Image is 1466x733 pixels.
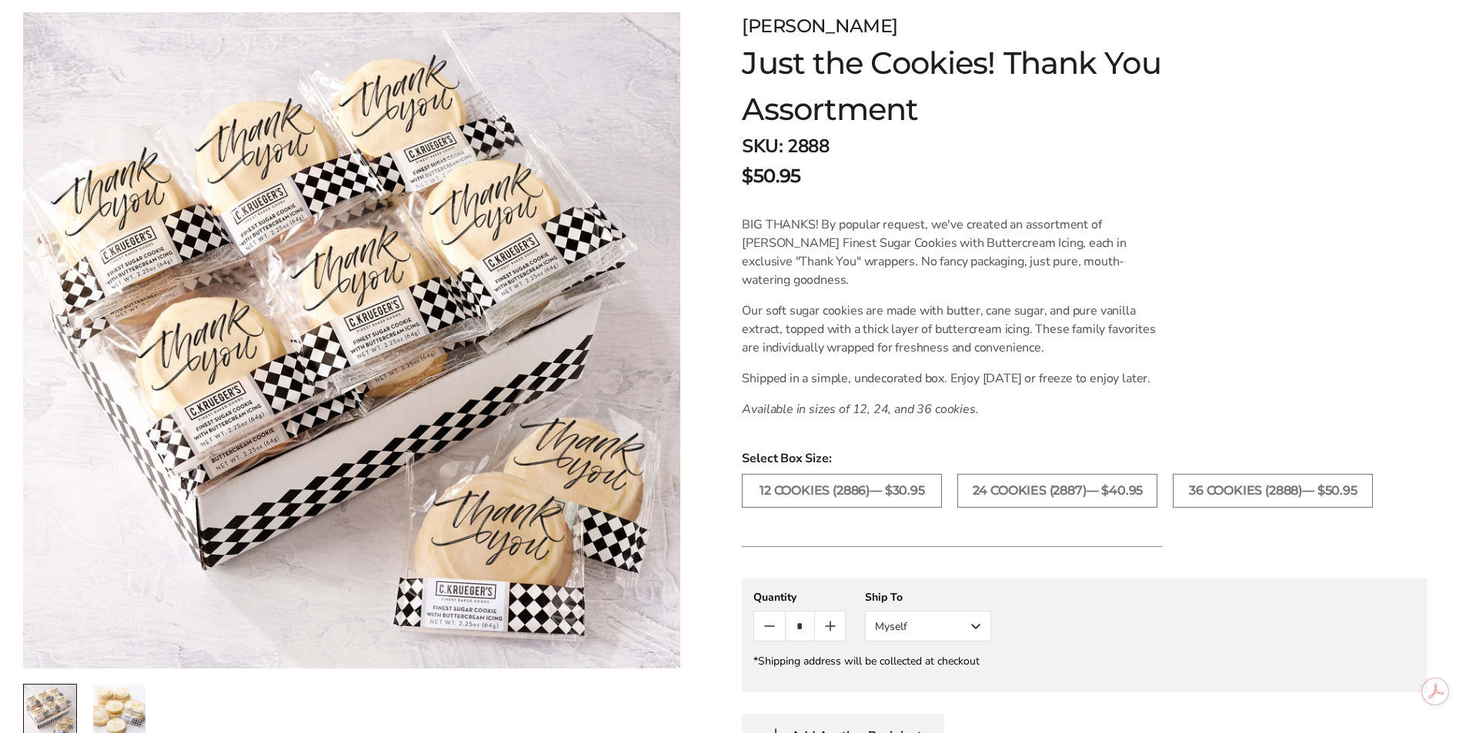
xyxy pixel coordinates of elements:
[742,302,1163,357] p: Our soft sugar cookies are made with butter, cane sugar, and pure vanilla extract, topped with a ...
[754,611,784,641] button: Count minus
[742,215,1163,289] p: BIG THANKS! By popular request, we've created an assortment of [PERSON_NAME] Finest Sugar Cookies...
[753,590,846,605] div: Quantity
[23,12,680,668] img: Just the Cookies! Thank You Assortment
[742,449,1428,468] span: Select Box Size:
[865,611,991,641] button: Myself
[742,401,978,418] em: Available in sizes of 12, 24, and 36 cookies.
[742,40,1233,132] h1: Just the Cookies! Thank You Assortment
[742,369,1163,388] p: Shipped in a simple, undecorated box. Enjoy [DATE] or freeze to enjoy later.
[785,611,815,641] input: Quantity
[957,474,1157,508] label: 24 COOKIES (2887)— $40.95
[742,578,1428,692] gfm-form: New recipient
[742,134,783,158] strong: SKU:
[865,590,991,605] div: Ship To
[742,162,800,190] span: $50.95
[1173,474,1373,508] label: 36 COOKIES (2888)— $50.95
[742,474,942,508] label: 12 COOKIES (2886)— $30.95
[742,12,1233,40] div: [PERSON_NAME]
[815,611,845,641] button: Count plus
[753,654,1416,668] div: *Shipping address will be collected at checkout
[787,134,829,158] span: 2888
